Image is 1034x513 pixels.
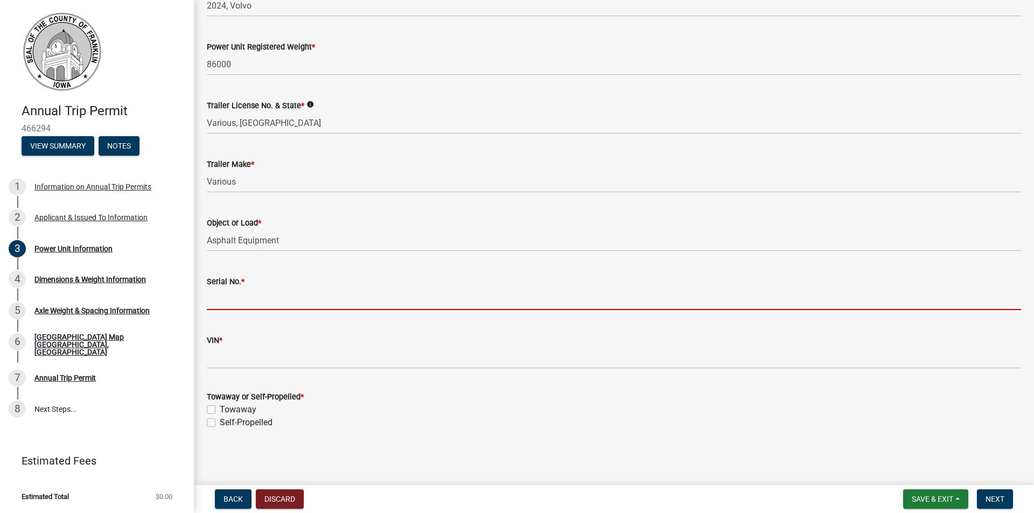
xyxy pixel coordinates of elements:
div: 8 [9,400,26,418]
label: Serial No. [207,278,244,286]
div: Axle Weight & Spacing Information [34,307,150,314]
div: 7 [9,369,26,386]
button: Next [977,489,1013,509]
span: $0.00 [156,493,172,500]
button: Save & Exit [903,489,968,509]
label: Towaway or Self-Propelled [207,393,304,401]
button: Notes [99,136,139,156]
div: 5 [9,302,26,319]
div: 6 [9,333,26,350]
div: 2 [9,209,26,226]
span: Back [223,495,243,503]
label: Trailer License No. & State [207,102,304,110]
span: Save & Exit [912,495,953,503]
label: Trailer Make [207,161,254,168]
div: Applicant & Issued To Information [34,214,148,221]
button: Back [215,489,251,509]
img: Franklin County, Iowa [22,11,102,92]
i: info [306,101,314,108]
div: 3 [9,240,26,257]
div: [GEOGRAPHIC_DATA] Map [GEOGRAPHIC_DATA], [GEOGRAPHIC_DATA] [34,333,177,356]
label: Self-Propelled [220,416,273,429]
div: Information on Annual Trip Permits [34,183,151,191]
label: Power Unit Registered Weight [207,44,315,51]
div: Annual Trip Permit [34,374,96,382]
a: Estimated Fees [9,450,177,472]
wm-modal-confirm: Notes [99,142,139,151]
div: Power Unit Information [34,245,113,252]
wm-modal-confirm: Summary [22,142,94,151]
label: Towaway [220,403,256,416]
label: Object or Load [207,220,261,227]
h4: Annual Trip Permit [22,103,185,119]
span: 466294 [22,123,172,133]
div: 4 [9,271,26,288]
div: 1 [9,178,26,195]
span: Next [986,495,1004,503]
button: View Summary [22,136,94,156]
span: Estimated Total [22,493,69,500]
button: Discard [256,489,304,509]
div: Dimensions & Weight Information [34,276,146,283]
label: VIN [207,337,222,345]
